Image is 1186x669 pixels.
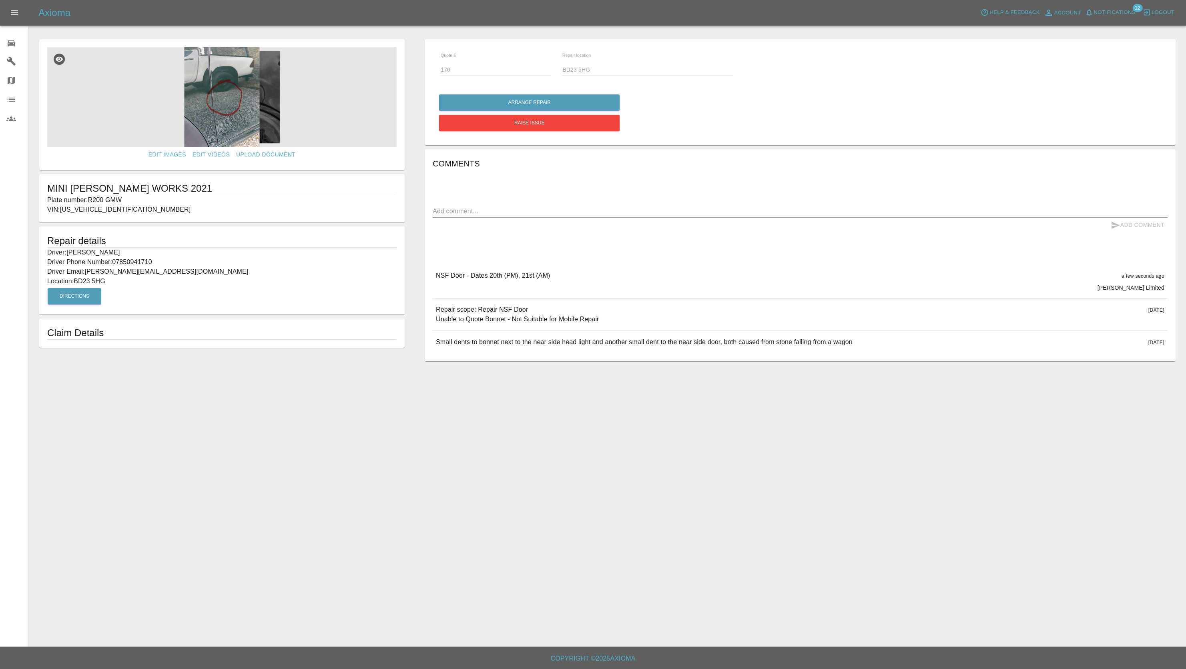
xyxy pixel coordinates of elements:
a: Account [1042,6,1083,19]
p: NSF Door - Dates 20th (PM), 21st (AM) [436,271,550,280]
p: Location: BD23 5HG [47,276,397,286]
button: Logout [1141,6,1176,19]
p: [PERSON_NAME] Limited [1098,284,1164,292]
h1: MINI [PERSON_NAME] WORKS 2021 [47,182,397,195]
img: 6b2c5ef5-3059-4a5b-9df7-f4537d68e110 [47,47,397,147]
a: Edit Images [145,147,189,162]
span: 12 [1132,4,1142,12]
p: Plate number: R200 GMW [47,195,397,205]
h5: Repair details [47,234,397,247]
h5: Axioma [38,6,70,19]
span: Account [1054,8,1081,18]
p: Repair scope: Repair NSF Door Unable to Quote Bonnet - Not Suitable for Mobile Repair [436,305,599,324]
p: Small dents to bonnet next to the near side head light and another small dent to the near side do... [436,337,853,347]
h6: Comments [433,157,1168,170]
span: Quote £ [441,53,456,58]
span: [DATE] [1148,307,1164,313]
button: Directions [48,288,101,304]
span: Help & Feedback [989,8,1040,17]
button: Arrange Repair [439,94,620,111]
p: Driver Phone Number: 07850941710 [47,257,397,267]
p: Driver: [PERSON_NAME] [47,248,397,257]
span: [DATE] [1148,340,1164,345]
span: Repair location [562,53,591,58]
a: Upload Document [233,147,299,162]
button: Open drawer [5,3,24,22]
button: Help & Feedback [979,6,1042,19]
button: Notifications [1083,6,1138,19]
p: VIN: [US_VEHICLE_IDENTIFICATION_NUMBER] [47,205,397,214]
span: a few seconds ago [1122,273,1164,279]
p: Driver Email: [PERSON_NAME][EMAIL_ADDRESS][DOMAIN_NAME] [47,267,397,276]
span: Notifications [1094,8,1136,17]
h1: Claim Details [47,326,397,339]
span: Logout [1152,8,1174,17]
a: Edit Videos [189,147,233,162]
h6: Copyright © 2025 Axioma [6,653,1180,664]
button: Raise issue [439,115,620,131]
